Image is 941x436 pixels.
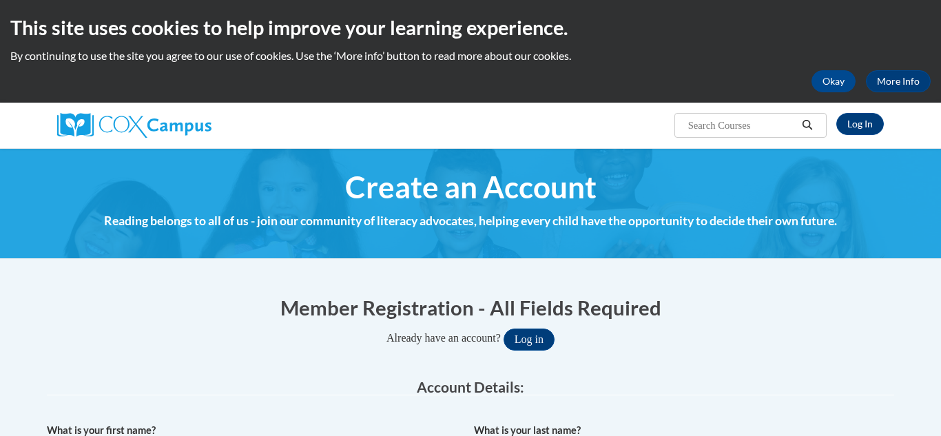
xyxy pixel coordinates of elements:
[811,70,856,92] button: Okay
[10,48,931,63] p: By continuing to use the site you agree to our use of cookies. Use the ‘More info’ button to read...
[345,169,597,205] span: Create an Account
[836,113,884,135] a: Log In
[866,70,931,92] a: More Info
[47,212,894,230] h4: Reading belongs to all of us - join our community of literacy advocates, helping every child have...
[797,117,818,134] button: Search
[417,378,524,395] span: Account Details:
[10,14,931,41] h2: This site uses cookies to help improve your learning experience.
[687,117,797,134] input: Search Courses
[386,332,501,344] span: Already have an account?
[47,293,894,322] h1: Member Registration - All Fields Required
[57,113,211,138] img: Cox Campus
[504,329,555,351] button: Log in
